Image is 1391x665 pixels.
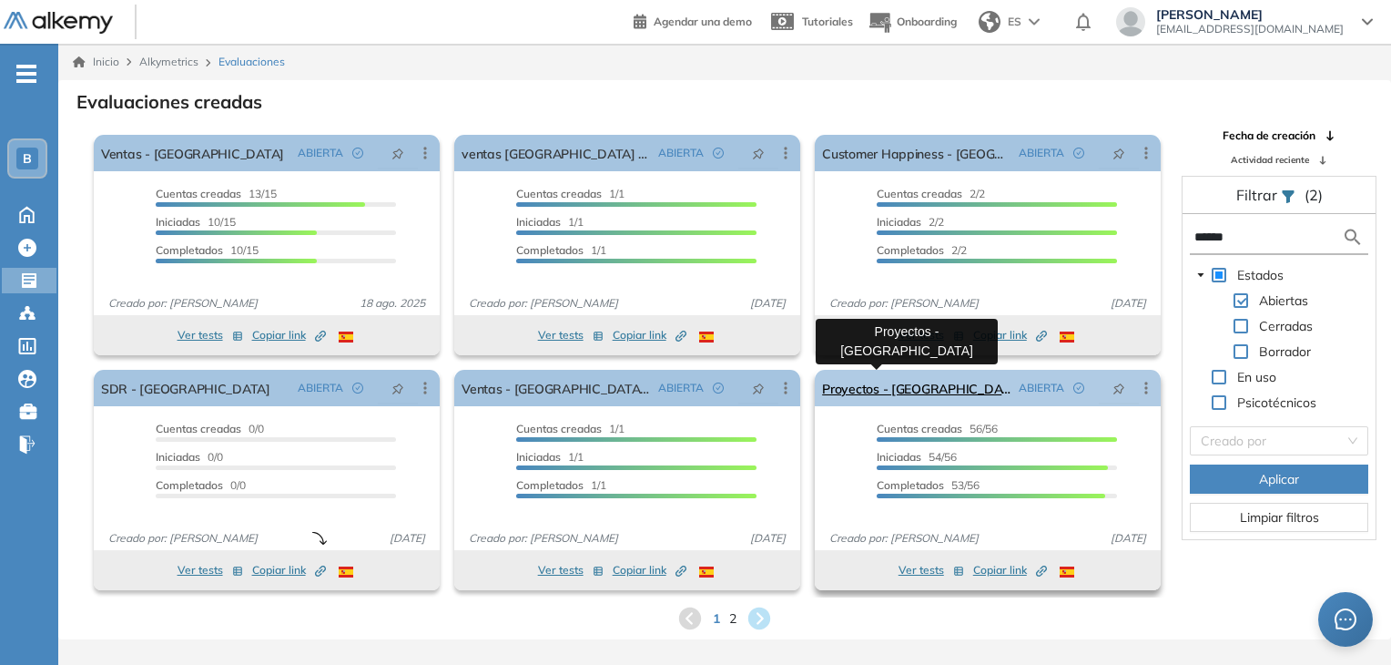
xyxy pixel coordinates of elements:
[462,530,625,547] span: Creado por: [PERSON_NAME]
[877,243,967,257] span: 2/2
[973,324,1047,346] button: Copiar link
[654,15,752,28] span: Agendar una demo
[516,422,624,435] span: 1/1
[1156,7,1344,22] span: [PERSON_NAME]
[23,151,32,166] span: B
[1236,186,1281,204] span: Filtrar
[1190,503,1368,532] button: Limpiar filtros
[1234,366,1280,388] span: En uso
[973,559,1047,581] button: Copiar link
[156,243,259,257] span: 10/15
[1259,469,1299,489] span: Aplicar
[613,562,686,578] span: Copiar link
[1259,318,1313,334] span: Cerradas
[156,243,223,257] span: Completados
[252,559,326,581] button: Copiar link
[1234,264,1287,286] span: Estados
[877,422,998,435] span: 56/56
[877,187,985,200] span: 2/2
[1237,394,1316,411] span: Psicotécnicos
[613,327,686,343] span: Copiar link
[822,135,1011,171] a: Customer Happiness - [GEOGRAPHIC_DATA]
[1073,148,1084,159] span: check-circle
[156,450,223,464] span: 0/0
[298,380,343,396] span: ABIERTA
[973,327,1047,343] span: Copiar link
[1019,380,1064,396] span: ABIERTA
[516,478,606,492] span: 1/1
[713,148,724,159] span: check-circle
[462,295,625,312] span: Creado por: [PERSON_NAME]
[538,559,604,581] button: Ver tests
[156,478,223,492] span: Completados
[877,215,921,229] span: Iniciadas
[1255,290,1312,312] span: Abiertas
[156,215,236,229] span: 10/15
[156,422,264,435] span: 0/0
[729,609,736,629] span: 2
[822,530,986,547] span: Creado por: [PERSON_NAME]
[73,54,119,70] a: Inicio
[743,530,793,547] span: [DATE]
[877,215,944,229] span: 2/2
[252,324,326,346] button: Copiar link
[101,295,265,312] span: Creado por: [PERSON_NAME]
[462,370,651,406] a: Ventas - [GEOGRAPHIC_DATA] (intermedio)
[1156,22,1344,36] span: [EMAIL_ADDRESS][DOMAIN_NAME]
[298,145,343,161] span: ABIERTA
[156,422,241,435] span: Cuentas creadas
[1231,153,1309,167] span: Actividad reciente
[658,145,704,161] span: ABIERTA
[178,324,243,346] button: Ver tests
[1255,341,1315,363] span: Borrador
[1259,292,1308,309] span: Abiertas
[738,138,778,168] button: pushpin
[516,187,624,200] span: 1/1
[877,187,962,200] span: Cuentas creadas
[156,215,200,229] span: Iniciadas
[378,138,418,168] button: pushpin
[1342,226,1364,249] img: search icon
[816,319,998,364] div: Proyectos - [GEOGRAPHIC_DATA]
[352,148,363,159] span: check-circle
[462,135,651,171] a: ventas [GEOGRAPHIC_DATA] - avanzado
[1190,465,1368,494] button: Aplicar
[391,381,404,395] span: pushpin
[516,450,584,464] span: 1/1
[877,450,921,464] span: Iniciadas
[802,15,853,28] span: Tutoriales
[516,478,584,492] span: Completados
[1237,369,1276,385] span: En uso
[1259,343,1311,360] span: Borrador
[822,370,1011,406] a: Proyectos - [GEOGRAPHIC_DATA]
[634,9,752,31] a: Agendar una demo
[101,530,265,547] span: Creado por: [PERSON_NAME]
[516,450,561,464] span: Iniciadas
[339,332,353,343] img: ESP
[868,3,957,42] button: Onboarding
[538,324,604,346] button: Ver tests
[752,381,765,395] span: pushpin
[877,243,944,257] span: Completados
[1240,507,1319,527] span: Limpiar filtros
[156,478,246,492] span: 0/0
[516,215,584,229] span: 1/1
[339,567,353,578] img: ESP
[877,478,944,492] span: Completados
[877,422,962,435] span: Cuentas creadas
[713,609,720,629] span: 1
[156,187,241,200] span: Cuentas creadas
[516,187,602,200] span: Cuentas creadas
[156,187,277,200] span: 13/15
[1255,315,1316,337] span: Cerradas
[658,380,704,396] span: ABIERTA
[218,54,285,70] span: Evaluaciones
[1073,383,1084,394] span: check-circle
[101,135,284,171] a: Ventas - [GEOGRAPHIC_DATA]
[1103,295,1153,312] span: [DATE]
[1223,128,1315,144] span: Fecha de creación
[1237,267,1284,283] span: Estados
[352,383,363,394] span: check-circle
[16,72,36,76] i: -
[1029,18,1040,26] img: arrow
